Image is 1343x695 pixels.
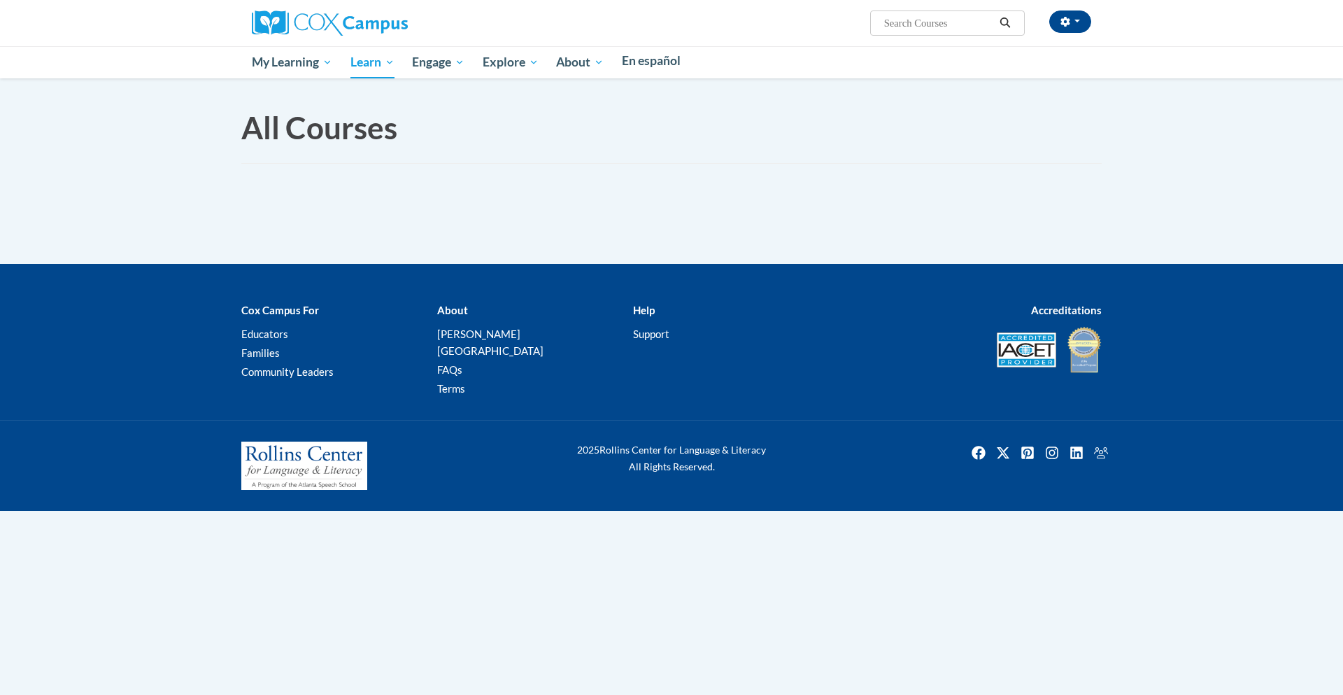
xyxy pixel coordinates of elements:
[474,46,548,78] a: Explore
[241,328,288,340] a: Educators
[231,46,1112,78] div: Main menu
[525,442,818,475] div: Rollins Center for Language & Literacy All Rights Reserved.
[252,10,408,36] img: Cox Campus
[403,46,474,78] a: Engage
[622,53,681,68] span: En español
[967,442,990,464] a: Facebook
[1016,442,1039,464] img: Pinterest icon
[1016,442,1039,464] a: Pinterest
[341,46,404,78] a: Learn
[350,54,395,71] span: Learn
[243,46,341,78] a: My Learning
[412,54,464,71] span: Engage
[437,382,465,395] a: Terms
[992,442,1014,464] a: Twitter
[241,365,334,378] a: Community Leaders
[1041,442,1063,464] a: Instagram
[633,304,655,316] b: Help
[1049,10,1091,33] button: Account Settings
[1031,304,1102,316] b: Accreditations
[241,442,367,491] img: Rollins Center for Language & Literacy - A Program of the Atlanta Speech School
[241,346,280,359] a: Families
[1090,442,1112,464] img: Facebook group icon
[437,328,543,357] a: [PERSON_NAME][GEOGRAPHIC_DATA]
[1067,325,1102,374] img: IDA® Accredited
[437,304,468,316] b: About
[1041,442,1063,464] img: Instagram icon
[1065,442,1088,464] a: Linkedin
[992,442,1014,464] img: Twitter icon
[1065,442,1088,464] img: LinkedIn icon
[252,16,408,28] a: Cox Campus
[548,46,613,78] a: About
[997,332,1056,367] img: Accredited IACET® Provider
[252,54,332,71] span: My Learning
[995,15,1016,31] button: Search
[883,15,995,31] input: Search Courses
[613,46,690,76] a: En español
[483,54,539,71] span: Explore
[556,54,604,71] span: About
[1090,442,1112,464] a: Facebook Group
[633,328,669,340] a: Support
[241,109,397,146] span: All Courses
[577,444,599,456] span: 2025
[241,304,319,316] b: Cox Campus For
[437,363,462,376] a: FAQs
[967,442,990,464] img: Facebook icon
